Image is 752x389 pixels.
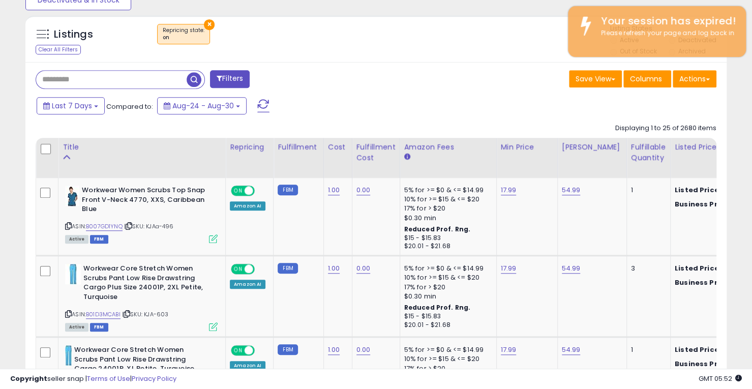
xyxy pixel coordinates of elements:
[631,142,666,163] div: Fulfillable Quantity
[74,345,198,385] b: Workwear Core Stretch Women Scrubs Pant Low Rise Drawstring Cargo 24001P, XL Petite, Turquoise - ...
[404,273,489,282] div: 10% for >= $15 & <= $20
[404,242,489,251] div: $20.01 - $21.68
[631,186,663,195] div: 1
[54,27,93,42] h5: Listings
[65,264,81,284] img: 313n9odxQOL._SL40_.jpg
[673,70,716,87] button: Actions
[356,185,371,195] a: 0.00
[630,74,662,84] span: Columns
[37,97,105,114] button: Last 7 Days
[562,345,581,355] a: 54.99
[569,70,622,87] button: Save View
[82,186,205,217] b: Workwear Women Scrubs Top Snap Front V-Neck 4770, XXS, Caribbean Blue
[404,312,489,321] div: $15 - $15.83
[90,235,108,244] span: FBM
[65,264,218,330] div: ASIN:
[404,303,471,312] b: Reduced Prof. Rng.
[10,374,47,383] strong: Copyright
[278,142,319,153] div: Fulfillment
[356,142,396,163] div: Fulfillment Cost
[132,374,176,383] a: Privacy Policy
[356,263,371,274] a: 0.00
[675,199,731,209] b: Business Price:
[278,344,297,355] small: FBM
[675,185,721,195] b: Listed Price:
[65,186,218,242] div: ASIN:
[210,70,250,88] button: Filters
[232,346,245,355] span: ON
[328,142,348,153] div: Cost
[501,345,517,355] a: 17.99
[87,374,130,383] a: Terms of Use
[65,235,88,244] span: All listings currently available for purchase on Amazon
[36,45,81,54] div: Clear All Filters
[404,195,489,204] div: 10% for >= $15 & <= $20
[699,374,742,383] span: 2025-09-8 05:52 GMT
[615,124,716,133] div: Displaying 1 to 25 of 2680 items
[124,222,174,230] span: | SKU: KJAa-496
[163,34,204,41] div: on
[106,102,153,111] span: Compared to:
[404,153,410,162] small: Amazon Fees.
[232,265,245,274] span: ON
[157,97,247,114] button: Aug-24 - Aug-30
[163,26,204,42] span: Repricing state :
[593,14,738,28] div: Your session has expired!
[631,264,663,273] div: 3
[52,101,92,111] span: Last 7 Days
[63,142,221,153] div: Title
[230,280,265,289] div: Amazon AI
[404,214,489,223] div: $0.30 min
[562,185,581,195] a: 54.99
[404,225,471,233] b: Reduced Prof. Rng.
[404,142,492,153] div: Amazon Fees
[10,374,176,384] div: seller snap | |
[404,264,489,273] div: 5% for >= $0 & <= $14.99
[404,234,489,243] div: $15 - $15.83
[90,323,108,332] span: FBM
[404,354,489,364] div: 10% for >= $15 & <= $20
[232,187,245,195] span: ON
[631,345,663,354] div: 1
[65,186,79,206] img: 31SygtPHwSL._SL40_.jpg
[675,263,721,273] b: Listed Price:
[172,101,234,111] span: Aug-24 - Aug-30
[253,265,269,274] span: OFF
[562,263,581,274] a: 54.99
[328,345,340,355] a: 1.00
[253,187,269,195] span: OFF
[501,263,517,274] a: 17.99
[230,142,269,153] div: Repricing
[404,186,489,195] div: 5% for >= $0 & <= $14.99
[65,345,72,366] img: 314q1Dhk4XL._SL40_.jpg
[404,283,489,292] div: 17% for > $20
[86,222,123,231] a: B007GD1YNQ
[404,292,489,301] div: $0.30 min
[675,278,731,287] b: Business Price:
[328,185,340,195] a: 1.00
[83,264,207,304] b: Workwear Core Stretch Women Scrubs Pant Low Rise Drawstring Cargo Plus Size 24001P, 2XL Petite, T...
[501,142,553,153] div: Min Price
[675,345,721,354] b: Listed Price:
[623,70,671,87] button: Columns
[404,345,489,354] div: 5% for >= $0 & <= $14.99
[65,323,88,332] span: All listings currently available for purchase on Amazon
[86,310,121,319] a: B01D3MCABI
[278,185,297,195] small: FBM
[278,263,297,274] small: FBM
[328,263,340,274] a: 1.00
[404,321,489,330] div: $20.01 - $21.68
[593,28,738,38] div: Please refresh your page and log back in
[562,142,622,153] div: [PERSON_NAME]
[204,19,215,30] button: ×
[230,201,265,211] div: Amazon AI
[253,346,269,355] span: OFF
[404,204,489,213] div: 17% for > $20
[501,185,517,195] a: 17.99
[675,359,731,369] b: Business Price:
[356,345,371,355] a: 0.00
[122,310,168,318] span: | SKU: KJA-603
